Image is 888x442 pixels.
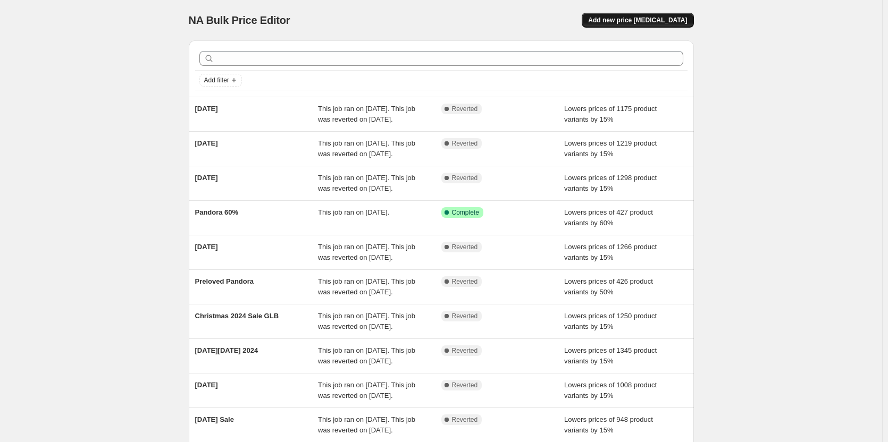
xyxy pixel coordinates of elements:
[564,243,657,261] span: Lowers prices of 1266 product variants by 15%
[564,105,657,123] span: Lowers prices of 1175 product variants by 15%
[195,277,254,285] span: Preloved Pandora
[564,381,657,399] span: Lowers prices of 1008 product variants by 15%
[452,346,478,355] span: Reverted
[452,415,478,424] span: Reverted
[452,381,478,389] span: Reverted
[564,139,657,158] span: Lowers prices of 1219 product variants by 15%
[318,208,389,216] span: This job ran on [DATE].
[318,346,415,365] span: This job ran on [DATE]. This job was reverted on [DATE].
[564,174,657,192] span: Lowers prices of 1298 product variants by 15%
[588,16,687,24] span: Add new price [MEDICAL_DATA]
[195,312,279,320] span: Christmas 2024 Sale GLB
[452,312,478,320] span: Reverted
[195,208,239,216] span: Pandora 60%
[318,243,415,261] span: This job ran on [DATE]. This job was reverted on [DATE].
[452,277,478,286] span: Reverted
[452,208,479,217] span: Complete
[564,346,657,365] span: Lowers prices of 1345 product variants by 15%
[564,277,653,296] span: Lowers prices of 426 product variants by 50%
[452,243,478,251] span: Reverted
[318,105,415,123] span: This job ran on [DATE]. This job was reverted on [DATE].
[318,312,415,330] span: This job ran on [DATE]. This job was reverted on [DATE].
[318,381,415,399] span: This job ran on [DATE]. This job was reverted on [DATE].
[452,105,478,113] span: Reverted
[318,277,415,296] span: This job ran on [DATE]. This job was reverted on [DATE].
[318,415,415,434] span: This job ran on [DATE]. This job was reverted on [DATE].
[318,139,415,158] span: This job ran on [DATE]. This job was reverted on [DATE].
[452,139,478,148] span: Reverted
[195,243,218,251] span: [DATE]
[204,76,229,84] span: Add filter
[195,139,218,147] span: [DATE]
[564,208,653,227] span: Lowers prices of 427 product variants by 60%
[199,74,242,87] button: Add filter
[195,415,234,423] span: [DATE] Sale
[195,174,218,182] span: [DATE]
[195,381,218,389] span: [DATE]
[195,105,218,113] span: [DATE]
[564,415,653,434] span: Lowers prices of 948 product variants by 15%
[452,174,478,182] span: Reverted
[318,174,415,192] span: This job ran on [DATE]. This job was reverted on [DATE].
[564,312,657,330] span: Lowers prices of 1250 product variants by 15%
[189,14,290,26] span: NA Bulk Price Editor
[195,346,258,354] span: [DATE][DATE] 2024
[582,13,693,28] button: Add new price [MEDICAL_DATA]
